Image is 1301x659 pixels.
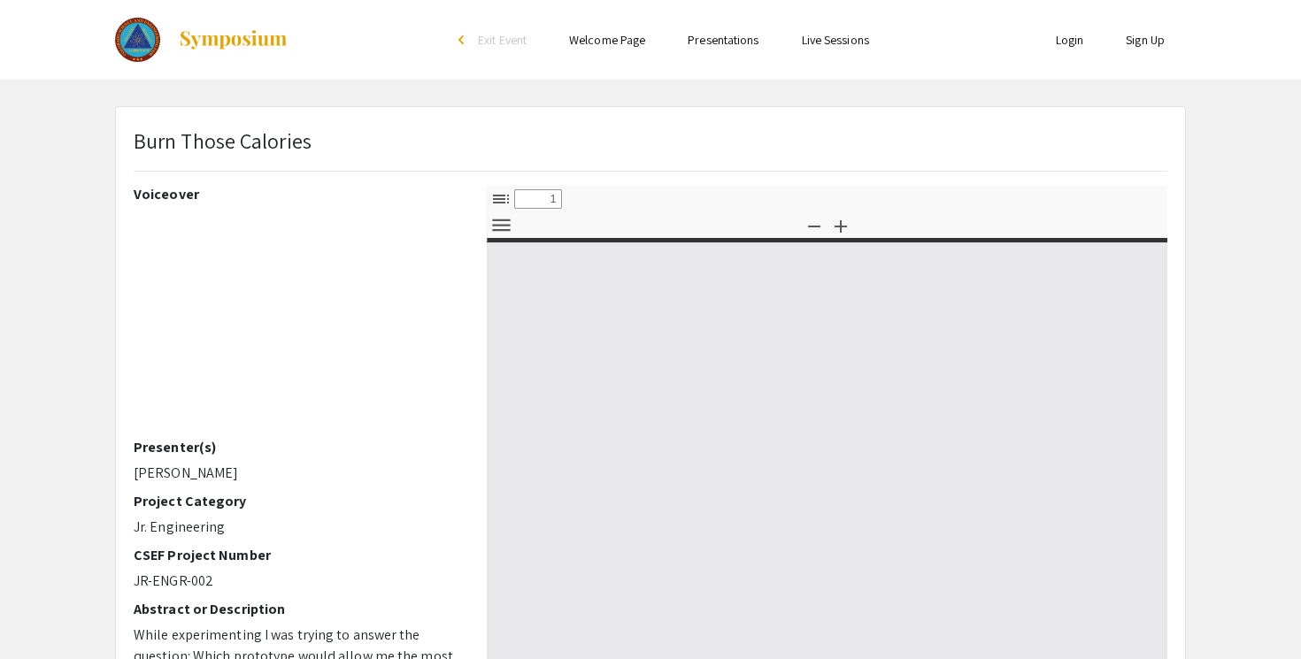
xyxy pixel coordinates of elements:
[486,212,516,238] button: Tools
[134,601,460,617] h2: Abstract or Description
[1056,32,1084,48] a: Login
[514,189,562,209] input: Page
[802,32,869,48] a: Live Sessions
[1126,32,1165,48] a: Sign Up
[134,439,460,456] h2: Presenter(s)
[569,32,645,48] a: Welcome Page
[134,210,460,439] iframe: YouTube video player
[799,212,829,238] button: Zoom Out
[134,517,460,538] p: Jr. Engineering
[134,463,460,484] p: [PERSON_NAME]
[134,571,460,592] p: JR-ENGR-002
[115,18,289,62] a: The 2023 Colorado Science & Engineering Fair
[115,18,160,62] img: The 2023 Colorado Science & Engineering Fair
[134,125,312,157] p: Burn Those Calories
[134,186,460,203] h2: Voiceover
[134,547,460,563] h2: CSEF Project Number
[178,29,289,50] img: Symposium by ForagerOne
[826,212,856,238] button: Zoom In
[688,32,758,48] a: Presentations
[13,579,75,646] iframe: Chat
[486,186,516,211] button: Toggle Sidebar
[134,493,460,510] h2: Project Category
[458,34,469,45] div: arrow_back_ios
[478,32,527,48] span: Exit Event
